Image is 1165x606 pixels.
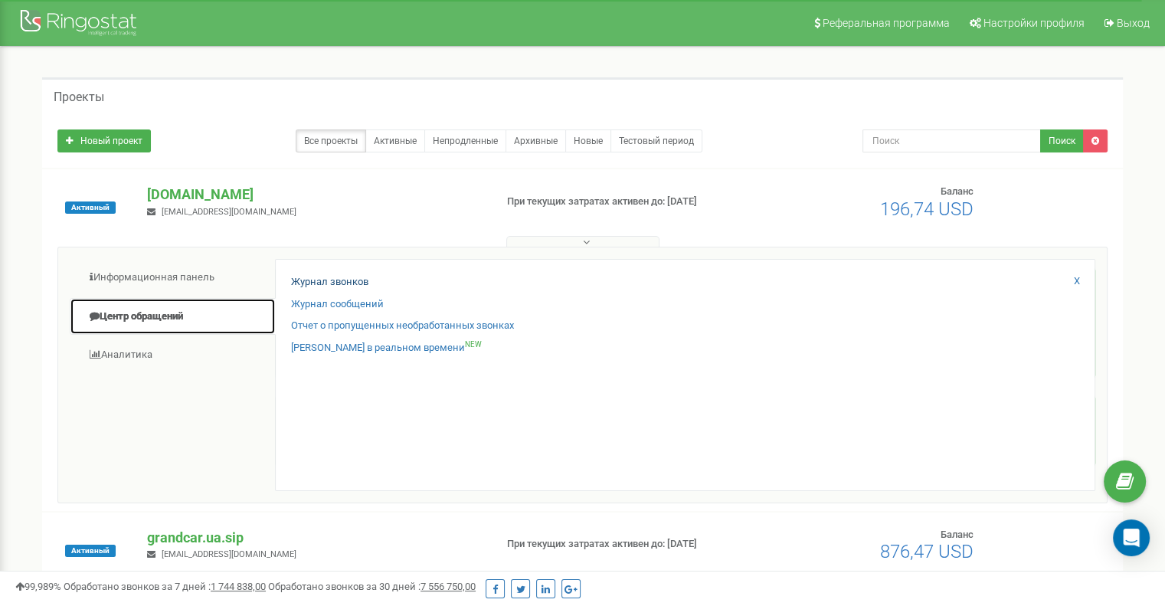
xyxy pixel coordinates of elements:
a: Аналитика [70,336,276,374]
span: Активный [65,545,116,557]
span: Обработано звонков за 7 дней : [64,581,266,592]
span: Реферальная программа [823,17,950,29]
a: Активные [365,129,425,152]
a: Отчет о пропущенных необработанных звонках [291,319,514,333]
span: Баланс [941,185,974,197]
a: Архивные [506,129,566,152]
p: При текущих затратах активен до: [DATE] [507,195,752,209]
span: Активный [65,201,116,214]
span: Баланс [941,529,974,540]
input: Поиск [862,129,1041,152]
a: Новые [565,129,611,152]
a: Центр обращений [70,298,276,336]
p: При текущих затратах активен до: [DATE] [507,537,752,552]
span: Выход [1117,17,1150,29]
a: Журнал сообщений [291,297,384,312]
a: [PERSON_NAME] в реальном времениNEW [291,341,482,355]
a: Все проекты [296,129,366,152]
u: 1 744 838,00 [211,581,266,592]
a: Журнал звонков [291,275,368,290]
p: grandcar.ua.sip [147,528,482,548]
sup: NEW [465,340,482,349]
h5: Проекты [54,90,104,104]
a: Новый проект [57,129,151,152]
span: 876,47 USD [880,541,974,562]
span: Обработано звонков за 30 дней : [268,581,476,592]
span: [EMAIL_ADDRESS][DOMAIN_NAME] [162,207,296,217]
button: Поиск [1040,129,1084,152]
a: Информационная панель [70,259,276,296]
div: Open Intercom Messenger [1113,519,1150,556]
p: [DOMAIN_NAME] [147,185,482,205]
u: 7 556 750,00 [421,581,476,592]
span: 99,989% [15,581,61,592]
span: 196,74 USD [880,198,974,220]
span: [EMAIL_ADDRESS][DOMAIN_NAME] [162,549,296,559]
a: X [1074,274,1080,289]
a: Непродленные [424,129,506,152]
span: Настройки профиля [983,17,1085,29]
a: Тестовый период [610,129,702,152]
